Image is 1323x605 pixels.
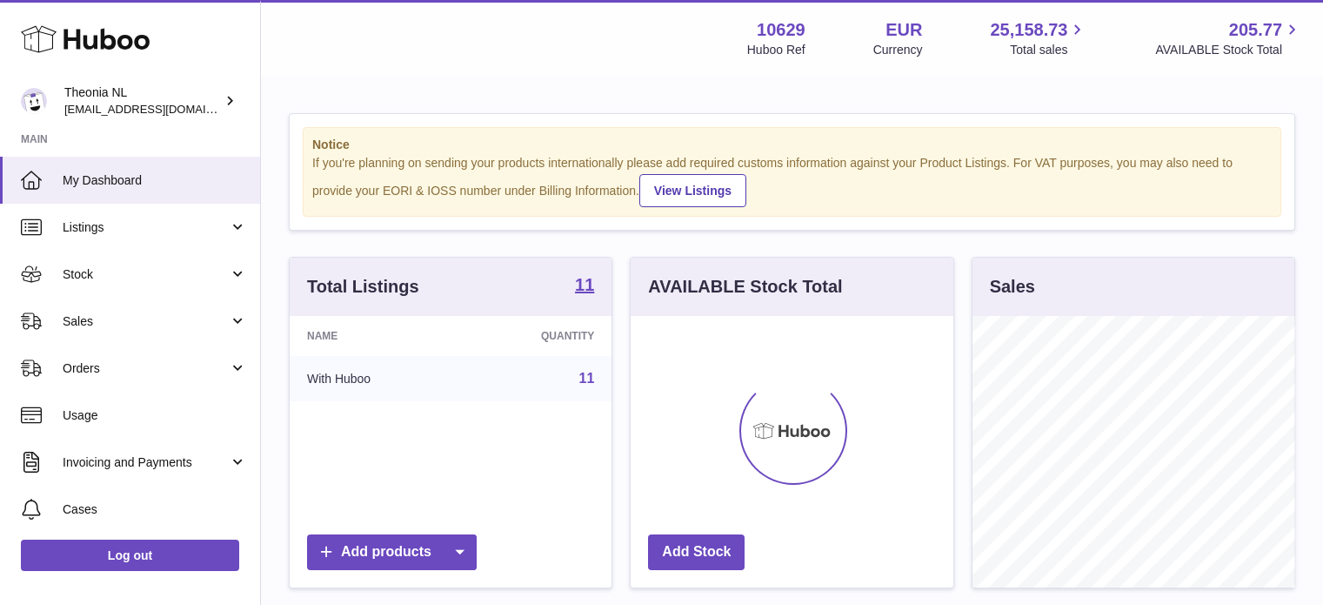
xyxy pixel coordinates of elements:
span: Usage [63,407,247,424]
a: 11 [579,371,595,386]
th: Quantity [459,316,611,356]
div: Theonia NL [64,84,221,118]
strong: EUR [885,18,922,42]
a: Log out [21,540,239,571]
span: [EMAIL_ADDRESS][DOMAIN_NAME] [64,102,256,116]
span: Orders [63,360,229,377]
h3: Sales [990,275,1035,299]
span: Stock [63,266,229,283]
a: 11 [575,276,594,297]
div: Currency [873,42,923,58]
span: 25,158.73 [990,18,1067,42]
strong: Notice [312,137,1272,153]
strong: 10629 [757,18,805,42]
span: My Dashboard [63,172,247,189]
a: View Listings [639,174,746,207]
span: Sales [63,313,229,330]
strong: 11 [575,276,594,293]
a: 25,158.73 Total sales [990,18,1087,58]
span: Total sales [1010,42,1087,58]
a: Add products [307,534,477,570]
div: If you're planning on sending your products internationally please add required customs informati... [312,155,1272,207]
span: Invoicing and Payments [63,454,229,471]
a: 205.77 AVAILABLE Stock Total [1155,18,1302,58]
h3: AVAILABLE Stock Total [648,275,842,299]
td: With Huboo [290,356,459,401]
a: Add Stock [648,534,745,570]
h3: Total Listings [307,275,419,299]
img: info@wholesomegoods.eu [21,88,47,114]
th: Name [290,316,459,356]
div: Huboo Ref [747,42,805,58]
span: AVAILABLE Stock Total [1155,42,1302,58]
span: Listings [63,219,229,236]
span: 205.77 [1229,18,1282,42]
span: Cases [63,501,247,518]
